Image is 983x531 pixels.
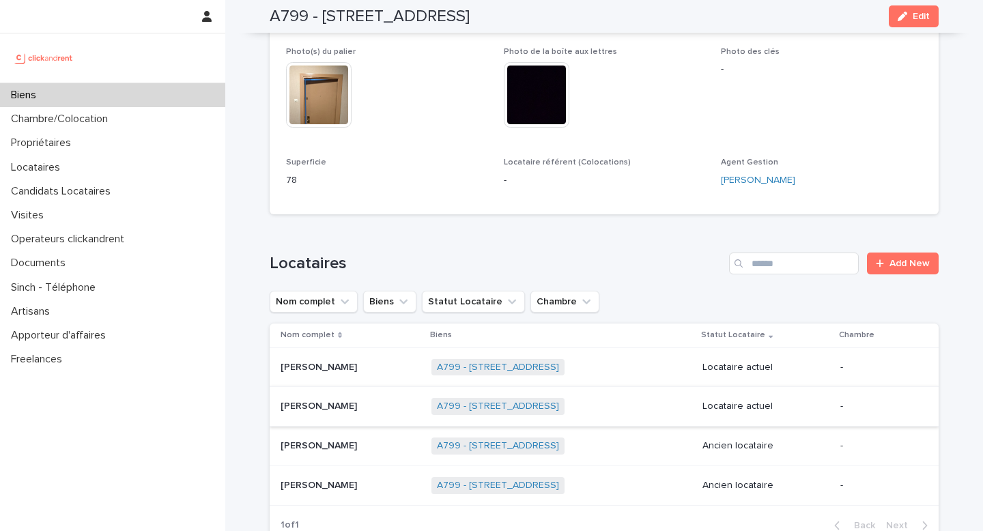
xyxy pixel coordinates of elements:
[5,209,55,222] p: Visites
[867,253,939,274] a: Add New
[5,305,61,318] p: Artisans
[702,440,829,452] p: Ancien locataire
[422,291,525,313] button: Statut Locataire
[530,291,599,313] button: Chambre
[701,328,765,343] p: Statut Locataire
[270,387,939,427] tr: [PERSON_NAME][PERSON_NAME] A799 - [STREET_ADDRESS] Locataire actuel-
[721,158,778,167] span: Agent Gestion
[281,477,360,491] p: [PERSON_NAME]
[840,440,917,452] p: -
[846,521,875,530] span: Back
[504,173,705,188] p: -
[270,254,724,274] h1: Locataires
[702,401,829,412] p: Locataire actuel
[5,281,106,294] p: Sinch - Téléphone
[270,347,939,387] tr: [PERSON_NAME][PERSON_NAME] A799 - [STREET_ADDRESS] Locataire actuel-
[437,440,559,452] a: A799 - [STREET_ADDRESS]
[5,233,135,246] p: Operateurs clickandrent
[270,7,470,27] h2: A799 - [STREET_ADDRESS]
[281,328,334,343] p: Nom complet
[270,427,939,466] tr: [PERSON_NAME][PERSON_NAME] A799 - [STREET_ADDRESS] Ancien locataire-
[889,5,939,27] button: Edit
[889,259,930,268] span: Add New
[437,480,559,491] a: A799 - [STREET_ADDRESS]
[281,437,360,452] p: [PERSON_NAME]
[729,253,859,274] input: Search
[437,401,559,412] a: A799 - [STREET_ADDRESS]
[286,48,356,56] span: Photo(s) du palier
[840,401,917,412] p: -
[286,158,326,167] span: Superficie
[11,44,77,72] img: UCB0brd3T0yccxBKYDjQ
[5,353,73,366] p: Freelances
[5,161,71,174] p: Locataires
[5,113,119,126] p: Chambre/Colocation
[5,329,117,342] p: Apporteur d'affaires
[270,291,358,313] button: Nom complet
[363,291,416,313] button: Biens
[504,48,617,56] span: Photo de la boîte aux lettres
[5,89,47,102] p: Biens
[270,466,939,506] tr: [PERSON_NAME][PERSON_NAME] A799 - [STREET_ADDRESS] Ancien locataire-
[886,521,916,530] span: Next
[721,48,780,56] span: Photo des clés
[5,185,122,198] p: Candidats Locataires
[702,362,829,373] p: Locataire actuel
[281,359,360,373] p: [PERSON_NAME]
[286,173,487,188] p: 78
[437,362,559,373] a: A799 - [STREET_ADDRESS]
[702,480,829,491] p: Ancien locataire
[721,62,922,76] p: -
[5,137,82,149] p: Propriétaires
[840,362,917,373] p: -
[281,398,360,412] p: [PERSON_NAME]
[5,257,76,270] p: Documents
[504,158,631,167] span: Locataire référent (Colocations)
[430,328,452,343] p: Biens
[840,480,917,491] p: -
[839,328,874,343] p: Chambre
[913,12,930,21] span: Edit
[721,173,795,188] a: [PERSON_NAME]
